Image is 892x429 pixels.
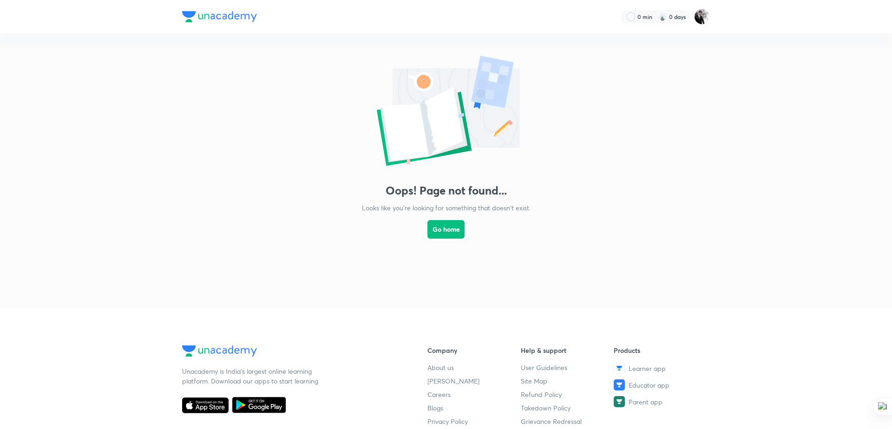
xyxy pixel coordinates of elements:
[614,379,625,390] img: Educator app
[427,213,465,263] a: Go home
[521,363,614,372] a: User Guidelines
[427,416,521,426] a: Privacy Policy
[427,403,521,413] a: Blogs
[614,396,707,407] a: Parent app
[427,363,521,372] a: About us
[427,220,465,239] button: Go home
[614,396,625,407] img: Parent app
[521,403,614,413] a: Takedown Policy
[614,379,707,390] a: Educator app
[427,390,521,399] a: Careers
[362,203,531,213] p: Looks like you're looking for something that doesn't exist.
[614,363,625,374] img: Learner app
[182,366,321,386] p: Unacademy is India’s largest online learning platform. Download our apps to start learning
[614,345,707,355] h6: Products
[658,12,667,21] img: streak
[182,345,257,357] img: Company Logo
[386,184,507,197] h3: Oops! Page not found...
[521,416,614,426] a: Grievance Redressal
[614,363,707,374] a: Learner app
[694,9,710,25] img: Nagesh M
[182,11,257,22] img: Company Logo
[521,345,614,355] h6: Help & support
[427,390,451,399] span: Careers
[521,390,614,399] a: Refund Policy
[629,364,666,373] span: Learner app
[629,397,662,407] span: Parent app
[521,376,614,386] a: Site Map
[629,380,669,390] span: Educator app
[427,376,521,386] a: [PERSON_NAME]
[427,345,521,355] h6: Company
[182,345,398,359] a: Company Logo
[353,52,539,173] img: error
